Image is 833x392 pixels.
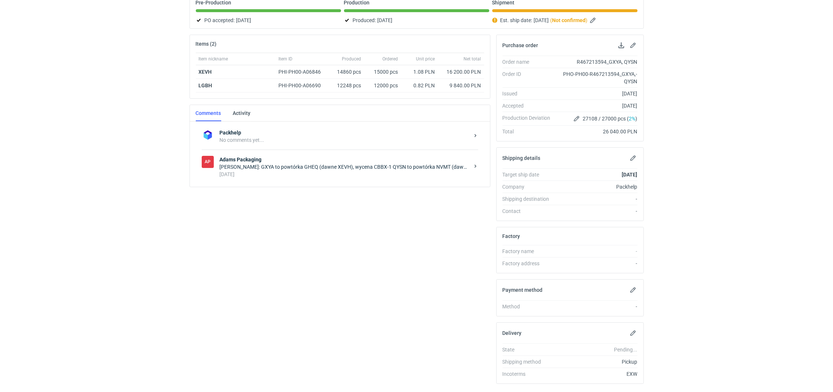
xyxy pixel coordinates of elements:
img: Packhelp [202,129,214,141]
h2: Delivery [503,330,522,336]
div: - [556,260,638,267]
div: Order ID [503,70,556,85]
span: [DATE] [534,16,549,25]
div: Factory address [503,260,556,267]
div: - [556,195,638,203]
div: - [556,248,638,255]
em: ) [586,17,588,23]
div: [PERSON_NAME]: GXYA to powtórka GHEQ (dawne XEVH), wycena CBBX-1 QYSN to powtórka NVMT (dawne LGB... [220,163,469,171]
div: Method [503,303,556,310]
span: 2% [629,116,635,122]
div: Target ship date [503,171,556,178]
div: PO accepted: [196,16,341,25]
h2: Payment method [503,287,543,293]
div: - [556,303,638,310]
span: Unit price [416,56,435,62]
div: Packhelp [556,183,638,190]
button: Edit shipping details [629,154,638,162]
button: Edit payment method [629,286,638,294]
div: PHI-PH00-A06690 [279,82,328,89]
div: [DATE] [220,171,469,178]
h2: Items (2) [196,41,217,47]
button: Edit delivery details [629,329,638,337]
div: 15000 pcs [364,65,401,79]
div: Company [503,183,556,190]
div: Est. ship date: [492,16,638,25]
span: [DATE] [236,16,251,25]
div: Contact [503,207,556,215]
em: ( [551,17,552,23]
span: Ordered [383,56,398,62]
div: Issued [503,90,556,97]
div: Incoterms [503,370,556,378]
div: Produced: [344,16,489,25]
div: Shipping method [503,358,556,365]
span: Item ID [279,56,293,62]
div: Pickup [556,358,638,365]
div: [DATE] [556,90,638,97]
h2: Shipping details [503,155,541,161]
div: [DATE] [556,102,638,109]
button: Edit purchase order [629,41,638,50]
div: 16 200.00 PLN [441,68,481,76]
div: 12000 pcs [364,79,401,92]
em: Pending... [614,347,637,353]
span: Item nickname [199,56,228,62]
div: PHO-PH00-R467213594_GXYA,-QYSN [556,70,638,85]
h2: Factory [503,233,520,239]
div: R467213594_GXYA, QYSN [556,58,638,66]
a: Activity [233,105,251,121]
h2: Purchase order [503,42,538,48]
div: PHI-PH00-A06846 [279,68,328,76]
span: Produced [342,56,361,62]
a: XEVH [199,69,212,75]
span: [DATE] [378,16,393,25]
figcaption: AP [202,156,214,168]
a: LGBH [199,83,212,88]
span: 27108 / 27000 pcs ( ) [583,115,637,122]
div: 0.82 PLN [404,82,435,89]
div: Shipping destination [503,195,556,203]
div: 9 840.00 PLN [441,82,481,89]
div: 1.08 PLN [404,68,435,76]
div: - [556,207,638,215]
div: 14860 pcs [331,65,364,79]
strong: [DATE] [622,172,637,178]
span: Net total [464,56,481,62]
div: Total [503,128,556,135]
div: Production Deviation [503,114,556,123]
div: State [503,346,556,353]
div: Factory name [503,248,556,255]
div: Accepted [503,102,556,109]
a: Comments [196,105,221,121]
button: Edit production Deviation [572,114,581,123]
strong: Adams Packaging [220,156,469,163]
div: Order name [503,58,556,66]
div: 26 040.00 PLN [556,128,638,135]
div: No comments yet... [220,136,469,144]
button: Edit estimated shipping date [589,16,598,25]
div: 12248 pcs [331,79,364,92]
button: Download PO [617,41,626,50]
strong: Not confirmed [552,17,586,23]
strong: Packhelp [220,129,469,136]
div: Adams Packaging [202,156,214,168]
div: EXW [556,370,638,378]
